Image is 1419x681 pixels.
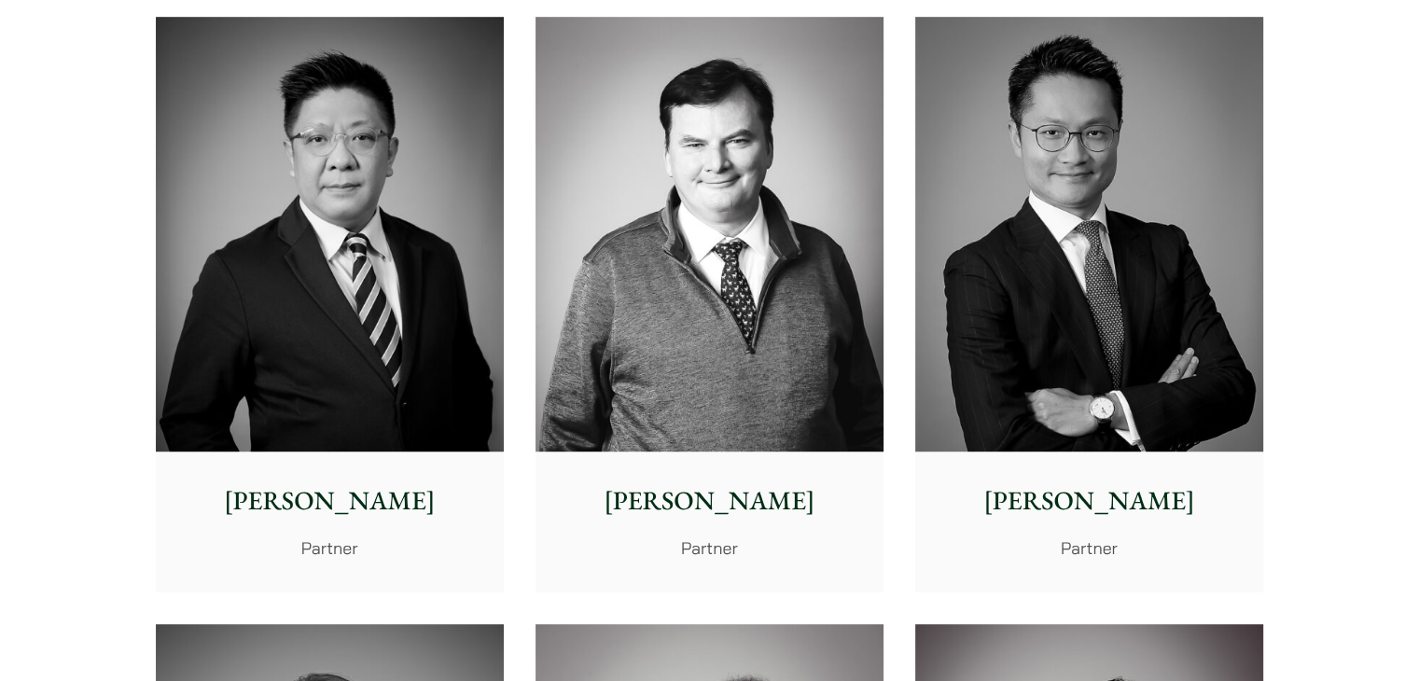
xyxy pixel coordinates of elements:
a: [PERSON_NAME] Partner [156,17,504,593]
p: Partner [930,535,1248,561]
p: [PERSON_NAME] [930,481,1248,521]
a: [PERSON_NAME] Partner [536,17,883,593]
p: Partner [171,535,489,561]
p: [PERSON_NAME] [171,481,489,521]
p: Partner [550,535,869,561]
p: [PERSON_NAME] [550,481,869,521]
a: [PERSON_NAME] Partner [915,17,1263,593]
